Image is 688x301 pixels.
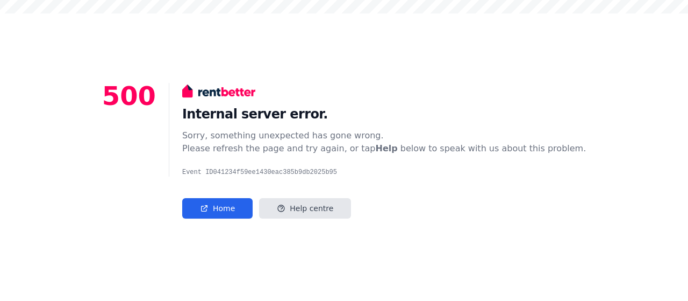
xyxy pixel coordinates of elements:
[182,198,253,219] a: Home
[376,143,398,153] strong: Help
[182,142,586,155] p: Please refresh the page and try again, or tap below to speak with us about this problem.
[182,129,586,142] p: Sorry, something unexpected has gone wrong.
[182,106,586,123] h1: Internal server error.
[259,198,351,219] a: Help centre
[182,83,255,99] img: RentBetter logo
[182,168,586,177] pre: Event ID 041234f59ee1430eac385b9db2025b95
[102,83,156,219] p: 500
